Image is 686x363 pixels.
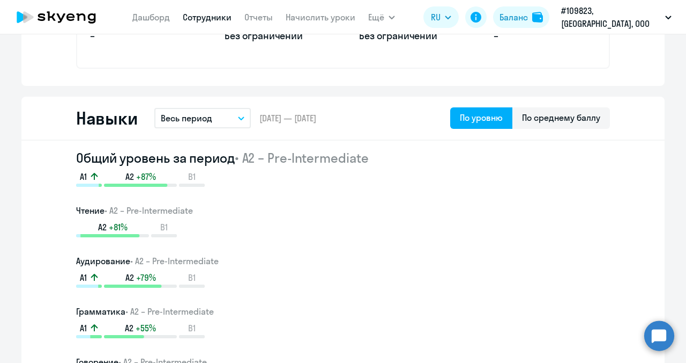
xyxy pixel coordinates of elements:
p: Без ограничений [225,29,327,43]
img: balance [532,12,543,23]
h2: Общий уровень за период [76,149,610,166]
span: A2 [125,171,134,183]
span: +55% [136,322,156,334]
span: RU [431,11,441,24]
div: По уровню [460,111,503,124]
span: A2 [125,272,134,284]
button: RU [423,6,459,28]
h3: Аудирование [76,255,610,267]
p: Без ограничений [359,29,461,43]
a: Сотрудники [183,12,232,23]
div: Баланс [499,11,528,24]
p: – [90,29,192,43]
span: +87% [136,171,156,183]
div: По среднему баллу [522,111,600,124]
span: B1 [188,272,196,284]
span: A2 [125,322,133,334]
span: [DATE] — [DATE] [259,112,316,124]
p: Весь период [161,112,212,125]
span: • A2 – Pre-Intermediate [105,205,193,216]
h3: Чтение [76,204,610,217]
button: Балансbalance [493,6,549,28]
span: A2 [98,221,107,233]
span: B1 [188,322,196,334]
span: B1 [160,221,168,233]
h3: Грамматика [76,305,610,318]
button: #109823, [GEOGRAPHIC_DATA], ООО [556,4,677,30]
button: Весь период [154,108,251,128]
span: Ещё [368,11,384,24]
span: +81% [109,221,128,233]
span: • A2 – Pre-Intermediate [125,306,214,317]
span: A1 [80,322,87,334]
span: • A2 – Pre-Intermediate [130,256,219,266]
button: Ещё [368,6,395,28]
span: +79% [136,272,156,284]
p: #109823, [GEOGRAPHIC_DATA], ООО [561,4,661,30]
span: B1 [188,171,196,183]
span: • A2 – Pre-Intermediate [235,150,369,166]
span: A1 [80,272,87,284]
a: Отчеты [244,12,273,23]
a: Начислить уроки [286,12,355,23]
p: – [494,29,596,43]
a: Дашборд [132,12,170,23]
h2: Навыки [76,107,137,129]
span: A1 [80,171,87,183]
